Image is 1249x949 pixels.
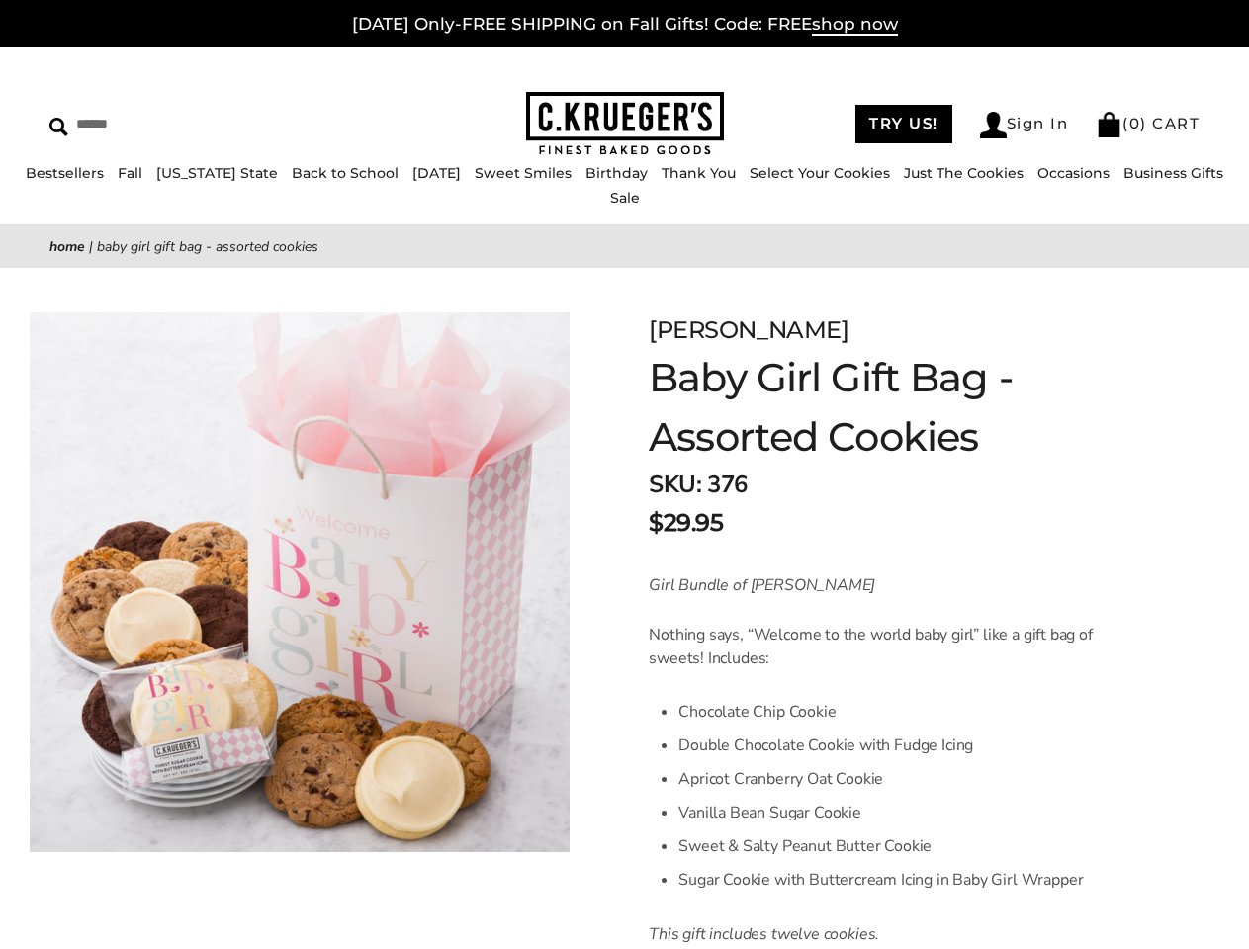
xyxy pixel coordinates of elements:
a: [DATE] Only-FREE SHIPPING on Fall Gifts! Code: FREEshop now [352,14,898,36]
a: (0) CART [1096,114,1200,132]
p: Nothing says, “Welcome to the world baby girl” like a gift bag of sweets! Includes: [649,623,1150,670]
li: Double Chocolate Cookie with Fudge Icing [678,729,1150,762]
em: This gift includes twelve cookies. [649,923,879,945]
h1: Baby Girl Gift Bag - Assorted Cookies [649,348,1150,467]
a: Thank You [662,164,736,182]
a: Sign In [980,112,1069,138]
input: Search [49,109,312,139]
a: Business Gifts [1123,164,1223,182]
a: Sweet Smiles [475,164,572,182]
a: Select Your Cookies [750,164,890,182]
img: Search [49,118,68,136]
img: C.KRUEGER'S [526,92,724,156]
a: TRY US! [855,105,952,143]
a: Just The Cookies [904,164,1024,182]
span: 376 [707,469,748,500]
a: [DATE] [412,164,461,182]
img: Account [980,112,1007,138]
span: Baby Girl Gift Bag - Assorted Cookies [97,237,318,256]
a: [US_STATE] State [156,164,278,182]
li: Chocolate Chip Cookie [678,695,1150,729]
a: Fall [118,164,142,182]
em: Girl Bundle of [PERSON_NAME] [649,574,875,596]
img: Bag [1096,112,1122,137]
nav: breadcrumbs [49,235,1200,258]
a: Bestsellers [26,164,104,182]
li: Sweet & Salty Peanut Butter Cookie [678,829,1150,863]
span: 0 [1129,114,1141,132]
a: Back to School [292,164,399,182]
div: [PERSON_NAME] [649,312,1150,348]
a: Occasions [1037,164,1110,182]
img: Baby Girl Gift Bag - Assorted Cookies [30,312,570,852]
span: | [89,237,93,256]
strong: SKU: [649,469,701,500]
li: Apricot Cranberry Oat Cookie [678,762,1150,796]
span: shop now [812,14,898,36]
a: Birthday [585,164,648,182]
a: Home [49,237,85,256]
a: Sale [610,189,640,207]
li: Sugar Cookie with Buttercream Icing in Baby Girl Wrapper [678,863,1150,897]
li: Vanilla Bean Sugar Cookie [678,796,1150,829]
span: $29.95 [649,505,723,541]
